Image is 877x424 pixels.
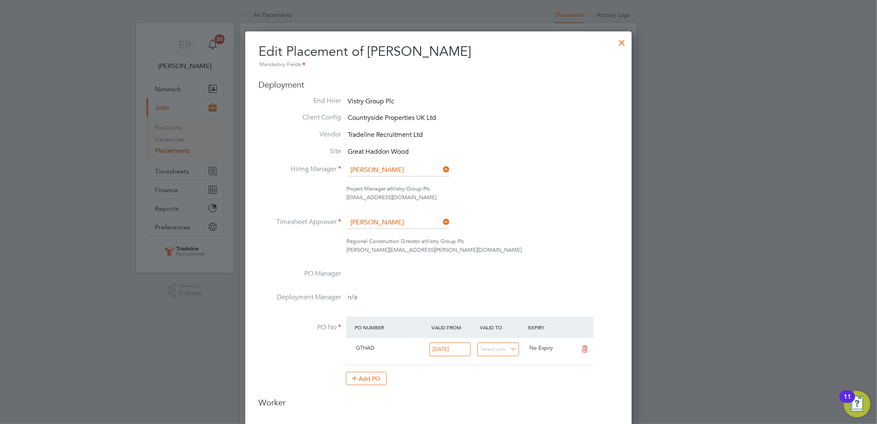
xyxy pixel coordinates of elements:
input: Search for... [348,164,450,176]
span: Regional Construction Director at [346,238,426,245]
span: [PERSON_NAME][EMAIL_ADDRESS][PERSON_NAME][DOMAIN_NAME] [346,246,521,253]
label: End Hirer [258,97,341,105]
label: Client Config [258,113,341,122]
input: Select one [429,343,471,356]
span: Project Manager at [346,185,392,192]
span: No Expiry [529,344,553,351]
span: Great Haddon Wood [348,148,409,156]
div: [EMAIL_ADDRESS][DOMAIN_NAME] [346,193,619,202]
label: Hiring Manager [258,165,341,174]
div: PO Number [353,320,430,335]
label: PO Manager [258,269,341,278]
label: Deployment Manager [258,293,341,302]
div: Valid From [430,320,478,335]
label: Vendor [258,130,341,139]
span: Edit Placement of [PERSON_NAME] [258,43,471,60]
button: Add PO [346,372,387,385]
input: Select one [477,343,519,356]
button: Open Resource Center, 11 new notifications [844,391,870,417]
div: Expiry [526,320,574,335]
label: PO No [258,323,341,332]
div: Mandatory Fields [258,60,619,69]
span: Vistry Group Plc [426,238,464,245]
label: Site [258,147,341,156]
label: Timesheet Approver [258,218,341,226]
span: Vistry Group Plc [392,185,430,192]
span: n/a [348,293,357,301]
div: 11 [844,397,851,407]
span: GTHAD [356,344,375,351]
span: Vistry Group Plc [348,97,394,105]
span: Countryside Properties UK Ltd [348,114,436,122]
h3: Deployment [258,79,619,90]
div: Valid To [478,320,526,335]
span: Tradeline Recruitment Ltd [348,131,423,139]
h3: Worker [258,397,619,414]
input: Search for... [348,217,450,229]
